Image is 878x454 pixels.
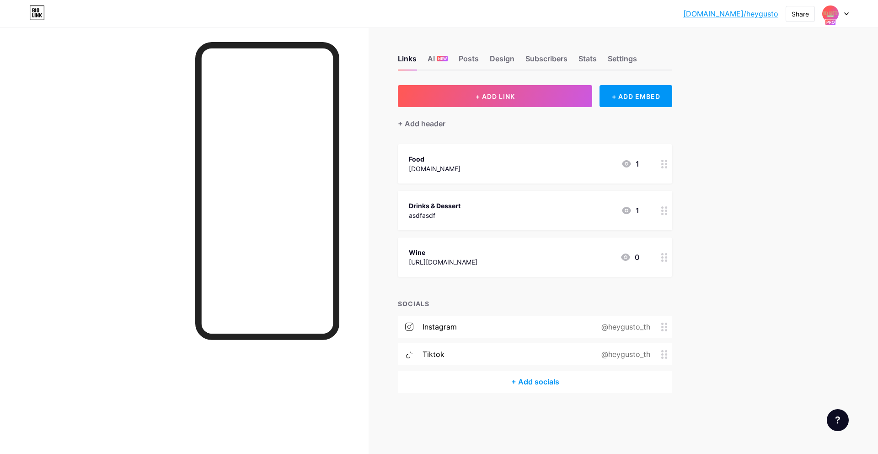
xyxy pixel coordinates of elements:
div: + Add header [398,118,445,129]
div: Food [409,154,460,164]
div: Stats [578,53,597,70]
img: Krittapot [822,5,839,22]
div: Design [490,53,514,70]
div: @heygusto_th [587,321,661,332]
div: AI [428,53,448,70]
div: @heygusto_th [587,349,661,360]
div: tiktok [423,349,444,360]
div: Drinks & Dessert [409,201,460,211]
a: [DOMAIN_NAME]/heygusto [683,8,778,19]
div: 0 [620,252,639,263]
div: Links [398,53,417,70]
div: + ADD EMBED [600,85,672,107]
div: [DOMAIN_NAME] [409,164,460,173]
div: asdfasdf [409,211,460,220]
div: Wine [409,248,477,257]
div: Settings [608,53,637,70]
div: Posts [459,53,479,70]
div: 1 [621,158,639,169]
div: [URL][DOMAIN_NAME] [409,257,477,267]
div: instagram [423,321,457,332]
button: + ADD LINK [398,85,592,107]
div: Subscribers [525,53,567,70]
div: + Add socials [398,371,672,393]
span: + ADD LINK [476,92,515,100]
div: Share [792,9,809,19]
div: SOCIALS [398,299,672,308]
span: NEW [438,56,447,61]
div: 1 [621,205,639,216]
